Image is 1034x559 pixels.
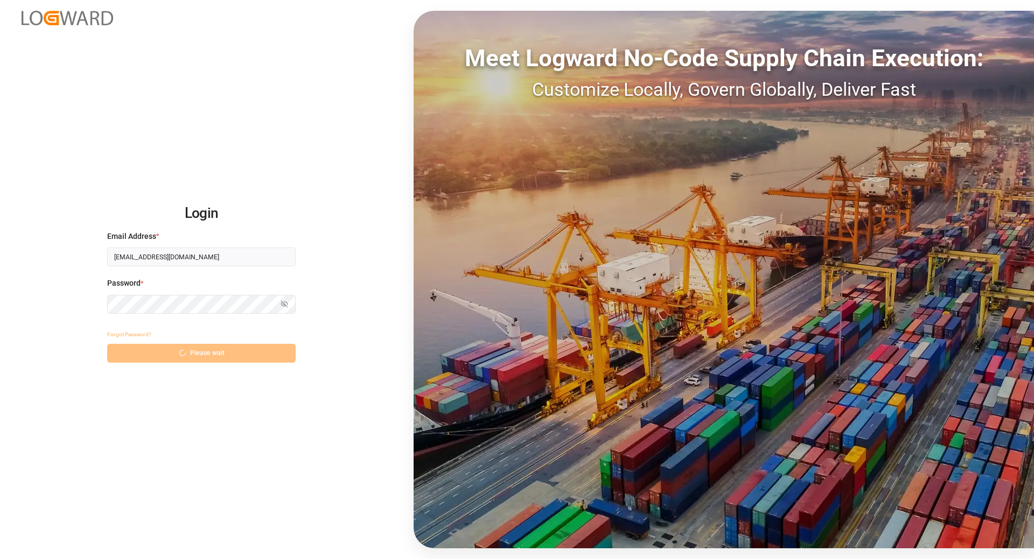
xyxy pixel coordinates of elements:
[22,11,113,25] img: Logward_new_orange.png
[107,196,296,231] h2: Login
[107,278,141,289] span: Password
[107,231,156,242] span: Email Address
[414,40,1034,76] div: Meet Logward No-Code Supply Chain Execution:
[414,76,1034,103] div: Customize Locally, Govern Globally, Deliver Fast
[107,247,296,266] input: Enter your email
